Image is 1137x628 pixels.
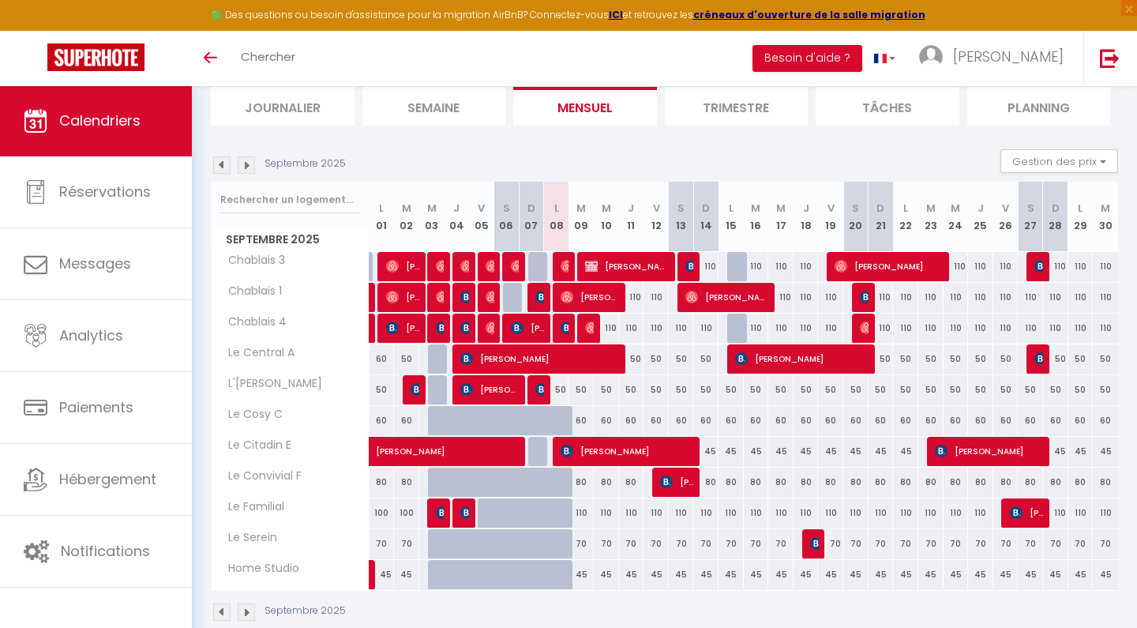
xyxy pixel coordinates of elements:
th: 01 [370,182,395,252]
span: Chablais 4 [214,314,291,331]
div: 110 [619,283,644,312]
span: [PERSON_NAME] [486,282,494,312]
div: 110 [993,314,1019,343]
input: Rechercher un logement... [220,186,360,214]
div: 80 [818,468,843,497]
span: Analytics [59,325,123,345]
div: 110 [1018,283,1043,312]
span: [PERSON_NAME] [685,251,694,281]
span: [PERSON_NAME] [486,313,494,343]
div: 60 [843,406,869,435]
li: Semaine [362,87,506,126]
div: 60 [1093,406,1118,435]
span: Tia Bah [585,313,594,343]
div: 45 [794,437,819,466]
div: 50 [1018,375,1043,404]
span: [PERSON_NAME] [460,344,621,374]
abbr: M [1101,201,1110,216]
th: 29 [1068,182,1094,252]
span: Le Citadin E [214,437,295,454]
th: 30 [1093,182,1118,252]
div: 110 [944,314,969,343]
div: 50 [644,344,669,374]
span: Hébergement [59,469,156,489]
div: 45 [869,437,894,466]
abbr: J [628,201,634,216]
div: 110 [744,498,769,528]
div: 50 [568,375,594,404]
div: 45 [893,437,918,466]
div: 110 [818,314,843,343]
span: [PERSON_NAME] [660,467,694,497]
abbr: V [1002,201,1009,216]
span: [PERSON_NAME] [561,282,620,312]
th: 03 [419,182,445,252]
div: 60 [1043,406,1068,435]
div: 80 [944,468,969,497]
span: Le Familial [214,498,288,516]
div: 50 [918,344,944,374]
abbr: M [402,201,411,216]
span: Notifications [61,541,150,561]
a: [PERSON_NAME] [370,437,395,467]
div: 110 [918,498,944,528]
div: 60 [719,406,744,435]
div: 110 [968,283,993,312]
div: 50 [843,375,869,404]
div: 110 [944,498,969,528]
div: 45 [719,437,744,466]
div: 60 [669,406,694,435]
span: [PERSON_NAME] [561,313,569,343]
span: [PERSON_NAME] [511,313,545,343]
div: 45 [818,437,843,466]
th: 16 [744,182,769,252]
div: 110 [768,314,794,343]
div: 45 [768,437,794,466]
div: 50 [544,375,569,404]
span: [PERSON_NAME] [460,498,469,528]
div: 110 [1068,252,1094,281]
div: 50 [869,344,894,374]
div: 50 [993,344,1019,374]
li: Trimestre [665,87,809,126]
div: 50 [394,344,419,374]
span: [PERSON_NAME] [386,251,420,281]
button: Gestion des prix [1000,149,1118,173]
div: 110 [768,498,794,528]
abbr: D [1052,201,1060,216]
div: 110 [1043,314,1068,343]
li: Journalier [211,87,355,126]
span: ⁨[PERSON_NAME].⁩ [PERSON_NAME] [860,313,869,343]
div: 110 [918,314,944,343]
span: Le Cosy C [214,406,287,423]
span: [PERSON_NAME] [1010,498,1044,528]
div: 110 [1018,314,1043,343]
div: 110 [1068,283,1094,312]
abbr: M [776,201,786,216]
span: Réservations [59,182,151,201]
div: 50 [693,344,719,374]
th: 11 [619,182,644,252]
div: 80 [893,468,918,497]
div: 110 [794,314,819,343]
div: 110 [744,252,769,281]
div: 110 [1093,252,1118,281]
div: 80 [594,468,619,497]
div: 80 [869,468,894,497]
th: 25 [968,182,993,252]
div: 100 [394,498,419,528]
abbr: J [803,201,809,216]
abbr: S [677,201,685,216]
abbr: L [903,201,908,216]
div: 50 [944,344,969,374]
div: 80 [1093,468,1118,497]
div: 110 [644,498,669,528]
th: 24 [944,182,969,252]
div: 60 [370,406,395,435]
th: 22 [893,182,918,252]
span: Paiements [59,397,133,417]
span: [PERSON_NAME] [436,251,445,281]
div: 110 [968,252,993,281]
li: Tâches [816,87,959,126]
span: [PERSON_NAME] [685,282,770,312]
